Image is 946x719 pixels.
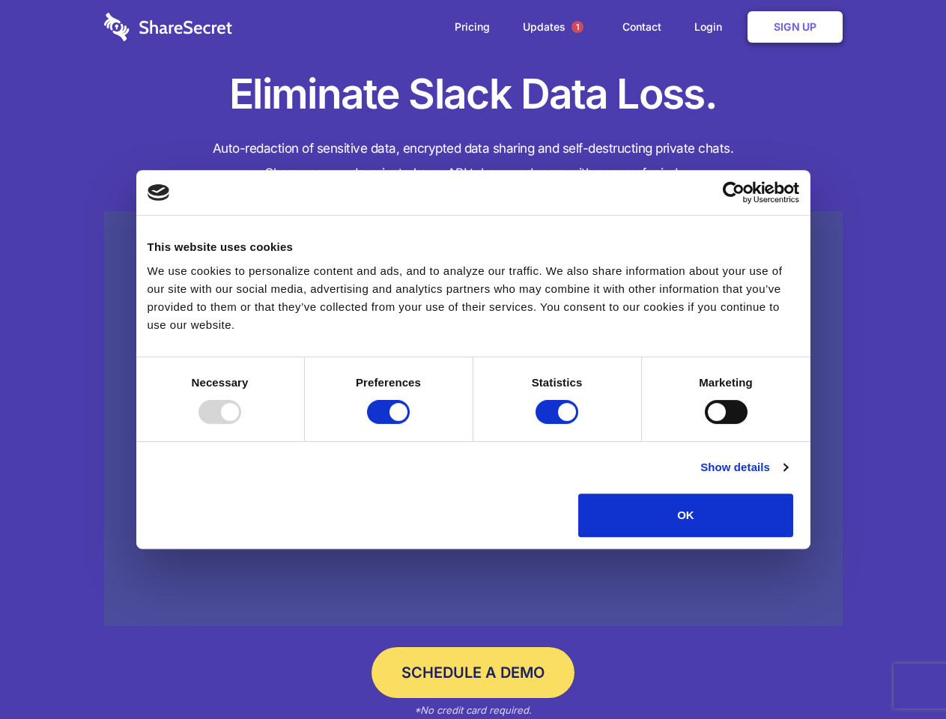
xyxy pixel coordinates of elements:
a: Show details [700,458,787,476]
button: OK [578,494,793,537]
h4: Auto-redaction of sensitive data, encrypted data sharing and self-destructing private chats. Shar... [104,136,843,186]
span: 1 [571,21,583,33]
img: logo [148,184,170,201]
div: This website uses cookies [148,238,799,256]
a: Contact [607,4,676,50]
a: Usercentrics Cookiebot - opens in a new window [668,181,799,204]
strong: Necessary [192,376,249,389]
strong: Marketing [699,376,753,389]
strong: Preferences [356,376,421,389]
a: Login [679,4,745,50]
a: Pricing [440,4,505,50]
div: We use cookies to personalize content and ads, and to analyze our traffic. We also share informat... [148,262,799,334]
a: Sign Up [748,11,843,43]
strong: Statistics [532,376,583,389]
img: logo-wordmark-white-trans-d4663122ce5f474addd5e946df7df03e33cb6a1c49d2221995e7729f52c070b2.svg [104,13,232,41]
a: Schedule a Demo [372,647,574,698]
h1: Eliminate Slack Data Loss. [104,67,843,121]
a: Wistia video thumbnail [104,211,843,627]
em: *No credit card required. [414,704,532,716]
